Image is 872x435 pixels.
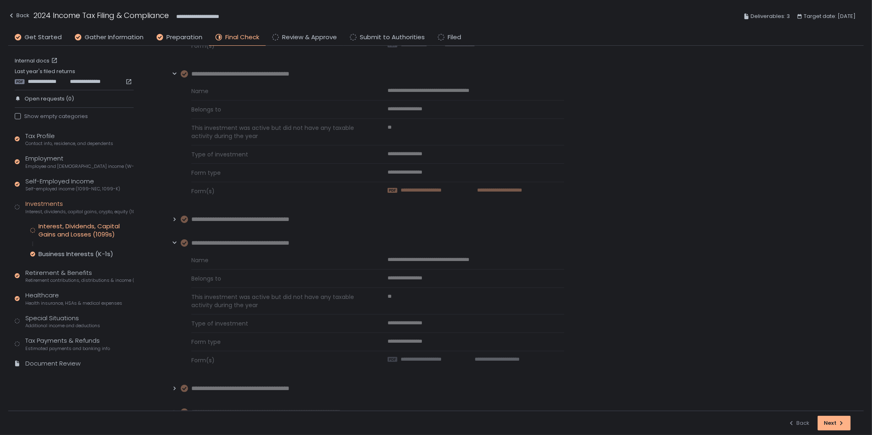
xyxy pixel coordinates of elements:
div: Tax Payments & Refunds [25,336,110,352]
span: Type of investment [191,319,368,328]
span: Form type [191,338,368,346]
div: Tax Profile [25,132,113,147]
span: Preparation [166,33,202,42]
div: Document Review [25,359,81,368]
div: Back [788,419,809,427]
a: Internal docs [15,57,59,65]
span: Contact info, residence, and dependents [25,141,113,147]
span: Additional income and deductions [25,323,100,329]
div: Back [8,11,29,20]
span: Employee and [DEMOGRAPHIC_DATA] income (W-2s) [25,163,134,170]
button: Back [788,416,809,431]
button: Back [8,10,29,23]
span: Open requests (0) [25,95,74,103]
span: Review & Approve [282,33,337,42]
div: Next [824,419,845,427]
span: Filed [448,33,461,42]
span: Deliverables: 3 [751,11,790,21]
span: Type of investment [191,150,368,158]
span: Belongs to [191,274,368,283]
span: Form type [191,169,368,177]
span: Submit to Authorities [360,33,425,42]
span: Form(s) [191,42,368,50]
span: Form(s) [191,356,368,364]
span: Target date: [DATE] [804,11,856,21]
span: This investment was active but did not have any taxable activity during the year [191,293,368,309]
div: Retirement & Benefits [25,268,134,284]
span: Form(s) [191,187,368,195]
span: Self-employed income (1099-NEC, 1099-K) [25,186,120,192]
span: Health insurance, HSAs & medical expenses [25,300,122,306]
div: Business Interests (K-1s) [38,250,113,258]
div: Investments [25,199,134,215]
span: Get Started [25,33,62,42]
span: This investment was active but did not have any taxable activity during the year [191,124,368,140]
div: Employment [25,154,134,170]
div: Self-Employed Income [25,177,120,192]
div: Last year's filed returns [15,68,134,85]
span: Gather Information [85,33,143,42]
span: Name [191,256,368,264]
span: Name [191,87,368,95]
button: Next [818,416,851,431]
div: Healthcare [25,291,122,306]
h1: 2024 Income Tax Filing & Compliance [34,10,169,21]
span: Retirement contributions, distributions & income (1099-R, 5498) [25,277,134,283]
span: Final Check [225,33,259,42]
span: Belongs to [191,105,368,114]
div: Special Situations [25,314,100,329]
div: Interest, Dividends, Capital Gains and Losses (1099s) [38,222,134,239]
span: Estimated payments and banking info [25,346,110,352]
span: Interest, dividends, capital gains, crypto, equity (1099s, K-1s) [25,209,134,215]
